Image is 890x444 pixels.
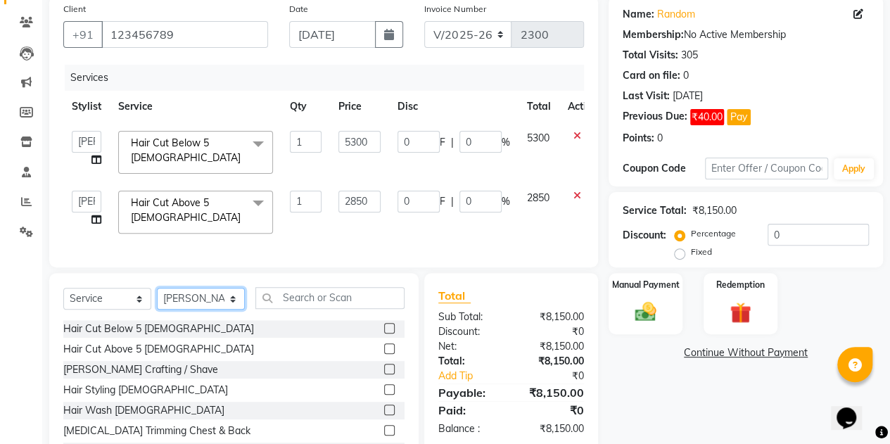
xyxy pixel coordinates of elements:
th: Qty [281,91,330,122]
label: Fixed [691,246,712,258]
div: Card on file: [623,68,680,83]
div: ₹0 [525,369,595,383]
div: Hair Cut Below 5 [DEMOGRAPHIC_DATA] [63,322,254,336]
div: [MEDICAL_DATA] Trimming Chest & Back [63,424,250,438]
img: _gift.svg [723,300,758,326]
span: Hair Cut Below 5 [DEMOGRAPHIC_DATA] [131,137,241,164]
button: Apply [834,158,874,179]
div: 305 [681,48,698,63]
a: x [241,151,247,164]
div: Hair Cut Above 5 [DEMOGRAPHIC_DATA] [63,342,254,357]
div: Paid: [428,402,511,419]
span: | [451,135,454,150]
div: No Active Membership [623,27,869,42]
div: Services [65,65,595,91]
th: Service [110,91,281,122]
a: x [241,211,247,224]
th: Total [519,91,559,122]
div: Hair Styling [DEMOGRAPHIC_DATA] [63,383,228,398]
div: 0 [683,68,689,83]
div: Balance : [428,421,511,436]
span: Total [438,288,471,303]
div: Discount: [428,324,511,339]
div: ₹8,150.00 [511,354,595,369]
div: 0 [657,131,663,146]
span: ₹40.00 [690,109,724,125]
label: Client [63,3,86,15]
div: ₹8,150.00 [511,384,595,401]
div: Last Visit: [623,89,670,103]
div: Points: [623,131,654,146]
input: Search by Name/Mobile/Email/Code [101,21,268,48]
div: ₹8,150.00 [511,310,595,324]
div: Payable: [428,384,511,401]
span: 2850 [527,191,549,204]
div: Total: [428,354,511,369]
div: Total Visits: [623,48,678,63]
th: Action [559,91,606,122]
label: Invoice Number [424,3,485,15]
div: Membership: [623,27,684,42]
iframe: chat widget [831,388,876,430]
div: ₹8,150.00 [692,203,737,218]
div: Previous Due: [623,109,687,125]
label: Percentage [691,227,736,240]
th: Price [330,91,389,122]
div: ₹0 [511,402,595,419]
div: [PERSON_NAME] Crafting / Shave [63,362,218,377]
div: Name: [623,7,654,22]
div: Discount: [623,228,666,243]
label: Date [289,3,308,15]
label: Redemption [716,279,765,291]
span: F [440,135,445,150]
span: % [502,135,510,150]
th: Disc [389,91,519,122]
a: Random [657,7,695,22]
span: Hair Cut Above 5 [DEMOGRAPHIC_DATA] [131,196,241,224]
div: Sub Total: [428,310,511,324]
div: Service Total: [623,203,687,218]
a: Add Tip [428,369,525,383]
img: _cash.svg [628,300,663,324]
span: % [502,194,510,209]
input: Search or Scan [255,287,405,309]
button: +91 [63,21,103,48]
label: Manual Payment [612,279,680,291]
div: Hair Wash [DEMOGRAPHIC_DATA] [63,403,224,418]
div: Coupon Code [623,161,705,176]
span: F [440,194,445,209]
div: ₹8,150.00 [511,421,595,436]
button: Pay [727,109,751,125]
div: [DATE] [673,89,703,103]
div: ₹8,150.00 [511,339,595,354]
span: | [451,194,454,209]
div: Net: [428,339,511,354]
th: Stylist [63,91,110,122]
a: Continue Without Payment [611,345,880,360]
span: 5300 [527,132,549,144]
div: ₹0 [511,324,595,339]
input: Enter Offer / Coupon Code [705,158,828,179]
